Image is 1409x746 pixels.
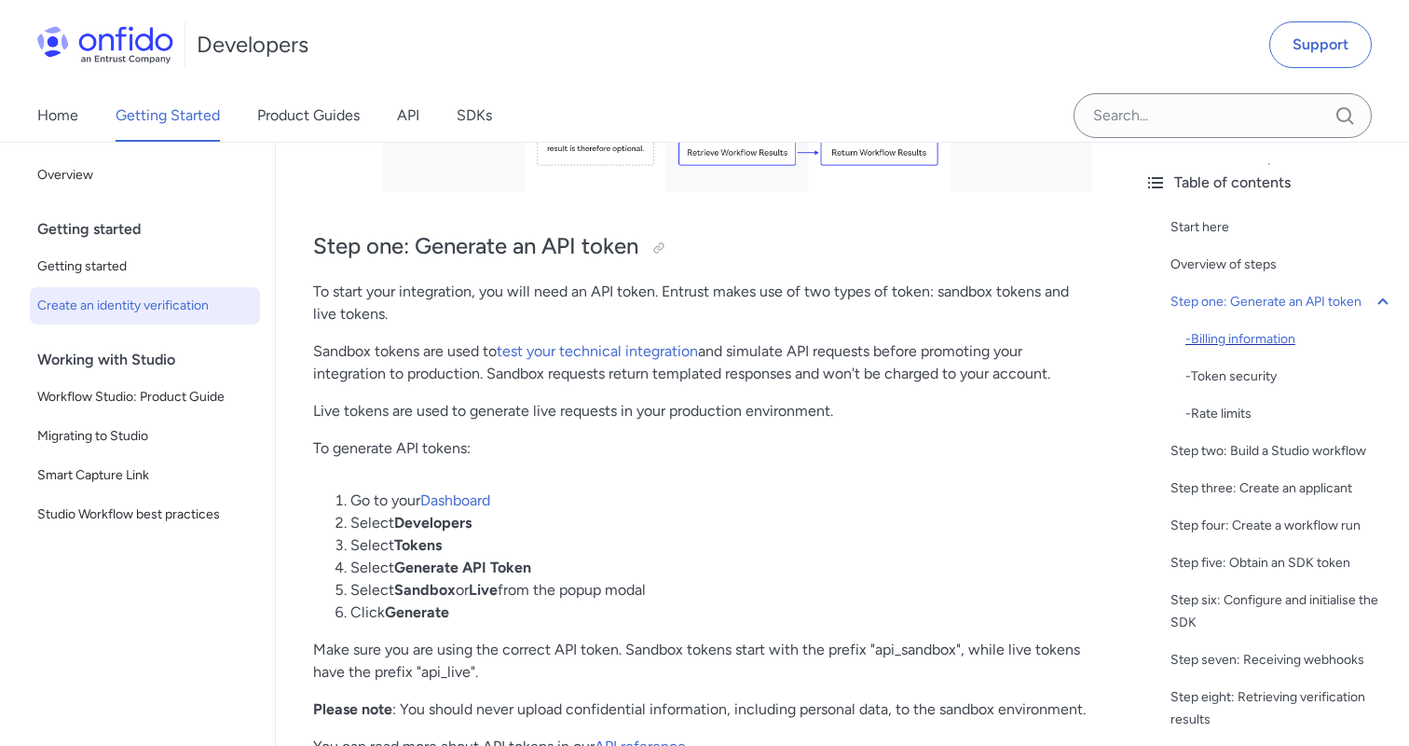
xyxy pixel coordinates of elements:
div: Getting started [37,211,267,248]
a: Step five: Obtain an SDK token [1170,552,1394,574]
div: Table of contents [1144,172,1394,194]
p: To generate API tokens: [313,437,1092,460]
p: Sandbox tokens are used to and simulate API requests before promoting your integration to product... [313,340,1092,385]
li: Select or from the popup modal [350,579,1092,601]
a: Start here [1170,216,1394,239]
a: API [397,90,419,142]
span: Overview [37,164,253,186]
a: SDKs [457,90,492,142]
strong: Developers [394,514,472,532]
li: Select [350,534,1092,557]
a: Dashboard [420,491,490,509]
a: Getting started [30,248,260,285]
span: Smart Capture Link [37,464,253,487]
a: Create an identity verification [30,287,260,325]
a: Getting Started [116,90,220,142]
a: Step six: Configure and initialise the SDK [1170,589,1394,634]
div: Working with Studio [37,341,267,379]
a: Overview of steps [1170,254,1394,276]
a: Support [1269,21,1372,68]
a: Step three: Create an applicant [1170,477,1394,500]
p: : You should never upload confidential information, including personal data, to the sandbox envir... [313,698,1092,721]
p: To start your integration, you will need an API token. Entrust makes use of two types of token: s... [313,281,1092,325]
a: test your technical integration [497,342,698,360]
li: Go to your [350,490,1092,512]
a: Workflow Studio: Product Guide [30,379,260,416]
span: Studio Workflow best practices [37,504,253,526]
strong: Please note [313,700,392,718]
a: -Billing information [1185,328,1394,351]
a: -Token security [1185,366,1394,388]
a: Step seven: Receiving webhooks [1170,649,1394,671]
a: Smart Capture Link [30,457,260,494]
strong: Generate [385,603,449,621]
a: Step four: Create a workflow run [1170,515,1394,537]
a: Migrating to Studio [30,418,260,455]
p: Make sure you are using the correct API token. Sandbox tokens start with the prefix "api_sandbox"... [313,639,1092,684]
span: Workflow Studio: Product Guide [37,386,253,408]
span: Create an identity verification [37,295,253,317]
h2: Step one: Generate an API token [313,231,1092,263]
p: Live tokens are used to generate live requests in your production environment. [313,400,1092,422]
img: Onfido Logo [37,26,173,63]
a: Home [37,90,78,142]
span: Migrating to Studio [37,425,253,448]
span: Getting started [37,256,253,278]
li: Select [350,512,1092,534]
div: - Rate limits [1185,403,1394,425]
a: Step eight: Retrieving verification results [1170,686,1394,731]
strong: Sandbox [394,581,456,599]
div: - Token security [1185,366,1394,388]
li: Select [350,557,1092,579]
input: Onfido search input field [1074,93,1372,138]
a: Studio Workflow best practices [30,496,260,533]
h1: Developers [197,30,308,60]
strong: Live [469,581,498,599]
li: Click [350,601,1092,624]
strong: Generate API Token [394,559,531,576]
a: Overview [30,157,260,194]
a: -Rate limits [1185,403,1394,425]
a: Product Guides [257,90,360,142]
div: - Billing information [1185,328,1394,351]
a: Step two: Build a Studio workflow [1170,440,1394,463]
strong: Tokens [394,536,442,554]
a: Step one: Generate an API token [1170,291,1394,313]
